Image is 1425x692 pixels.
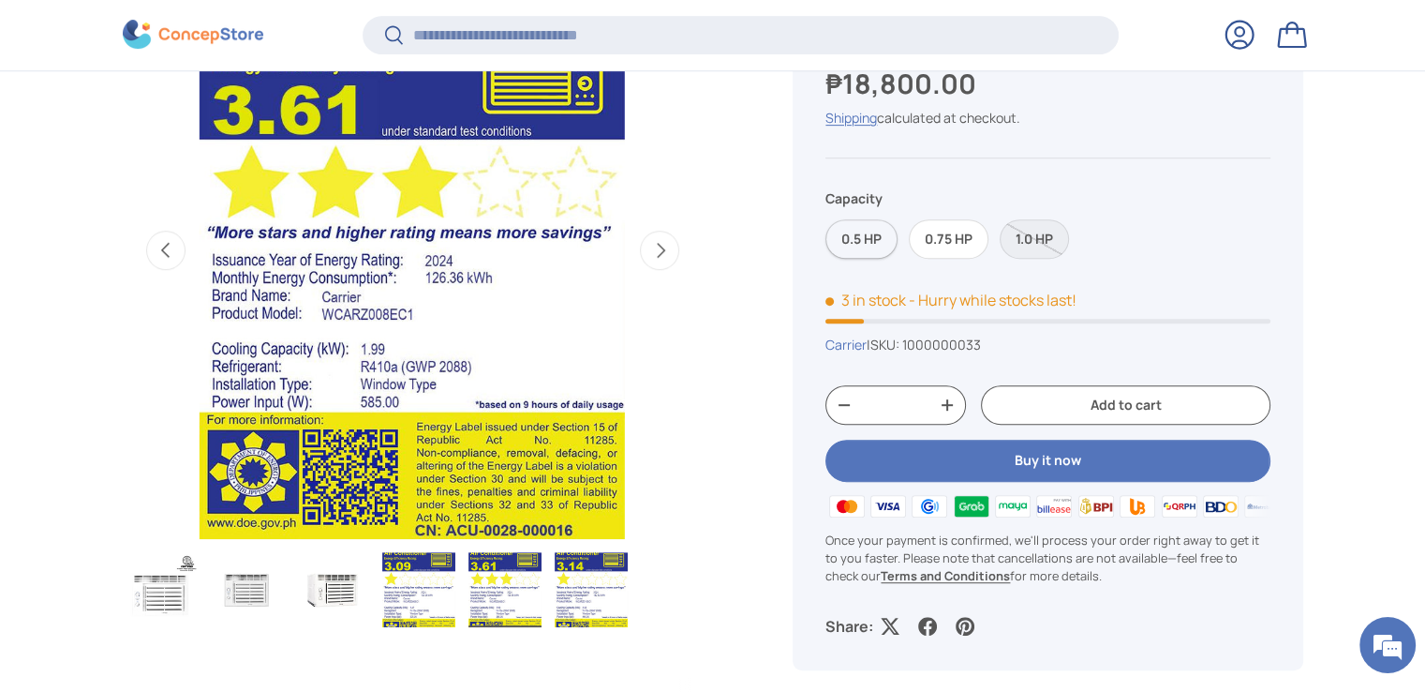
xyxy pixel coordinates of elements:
[825,491,867,519] img: master
[555,552,628,627] img: Carrier Optima Window Type Air Conditioner
[950,491,991,519] img: grabpay
[1000,219,1069,260] label: Sold out
[1117,491,1158,519] img: ubp
[870,336,899,354] span: SKU:
[909,290,1076,310] p: - Hurry while stocks last!
[867,336,981,354] span: |
[825,188,883,208] legend: Capacity
[825,65,981,102] strong: ₱18,800.00
[123,21,263,50] img: ConcepStore
[109,219,259,409] span: We're online!
[210,552,283,627] img: carrier-optima-green-window-type-aircon-unit-with-timer-full-view-concepstore
[97,105,315,129] div: Chat with us now
[825,336,867,354] a: Carrier
[909,491,950,519] img: gcash
[825,290,906,310] span: 3 in stock
[868,491,909,519] img: visa
[825,615,873,638] p: Share:
[825,532,1269,586] p: Once your payment is confirmed, we'll process your order right away to get it to you faster. Plea...
[825,440,1269,482] button: Buy it now
[382,552,455,627] img: Carrier Optima Window Type Air Conditioner
[9,478,357,544] textarea: Type your message and hit 'Enter'
[881,567,1010,584] a: Terms and Conditions
[1241,491,1283,519] img: metrobank
[825,108,1269,128] div: calculated at checkout.
[1033,491,1075,519] img: billease
[296,552,369,627] img: carrier-optima-green-window-type-aircon-unit-with-timer-right-side-view-concepstore
[1200,491,1241,519] img: bdo
[902,336,981,354] span: 1000000033
[1158,491,1199,519] img: qrph
[992,491,1033,519] img: maya
[307,9,352,54] div: Minimize live chat window
[981,385,1269,426] button: Add to cart
[1076,491,1117,519] img: bpi
[825,109,877,127] a: Shipping
[468,552,542,627] img: Carrier Optima Window Type Air Conditioner
[124,552,197,627] img: Carrier Optima Window Type Air Conditioner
